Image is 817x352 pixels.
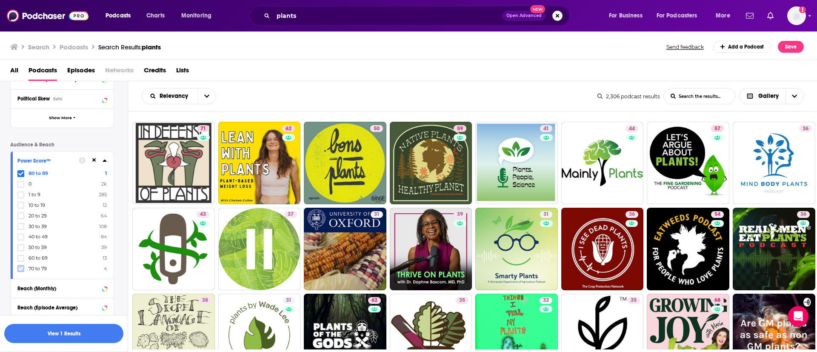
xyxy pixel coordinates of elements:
[17,158,73,164] div: Power Score™
[176,63,189,81] span: Lists
[457,125,463,133] span: 59
[456,297,468,304] a: 35
[664,43,706,51] button: Send feedback
[104,266,107,272] span: 4
[597,93,660,100] div: 2,306 podcast results
[284,211,297,218] a: 37
[200,210,206,219] span: 43
[17,305,100,311] div: Reach (Episode Average)
[799,125,812,132] a: 36
[629,125,635,133] span: 44
[105,63,134,81] span: Networks
[651,9,710,23] button: open menu
[142,93,198,99] button: open menu
[714,210,720,219] span: 54
[29,181,31,187] span: 0
[540,125,552,132] a: 41
[799,6,806,13] svg: Add a profile image
[28,43,49,51] h3: Search
[29,234,48,240] span: 40 to 49
[10,63,18,81] a: All
[788,306,808,326] div: Open Intercom Messenger
[7,8,89,24] a: Podchaser - Follow, Share and Rate Podcasts
[282,125,295,132] a: 62
[457,210,463,219] span: 39
[503,11,546,21] button: Open AdvancedNew
[543,210,549,219] span: 31
[787,6,806,25] span: Logged in as sydneymorris_books
[29,266,47,272] span: 70 to 79
[258,6,578,26] div: Search podcasts, credits, & more...
[739,88,804,104] h2: Choose View
[475,208,558,290] a: 31
[101,181,107,187] span: 2k
[29,223,47,229] span: 30 to 39
[288,210,294,219] span: 37
[304,208,386,290] a: 31
[198,89,216,104] button: open menu
[711,297,724,304] a: 68
[714,125,720,133] span: 57
[629,210,635,219] span: 36
[106,10,131,22] span: Podcasts
[218,208,301,290] a: 37
[540,211,552,218] a: 31
[17,283,107,293] button: Reach (Monthly)
[631,296,637,305] span: 35
[390,208,472,290] a: 39
[101,213,107,219] span: 64
[603,9,653,23] button: open menu
[11,109,114,128] button: Show More
[144,63,166,81] a: Credits
[454,211,466,218] a: 39
[17,302,107,312] button: Reach (Episode Average)
[202,296,208,305] span: 38
[146,10,165,22] span: Charts
[200,125,206,133] span: 71
[758,93,779,99] span: Gallery
[540,297,552,304] a: 32
[17,93,107,104] button: Political SkewBeta
[103,202,107,208] span: 12
[10,142,114,148] p: Audience & Reach
[29,63,57,81] a: Podcasts
[199,297,211,304] a: 38
[733,208,815,290] a: 36
[800,210,806,219] span: 36
[543,296,549,305] span: 32
[99,192,107,197] span: 285
[374,210,380,219] span: 31
[132,122,215,204] a: 71
[710,9,741,23] button: open menu
[29,244,47,250] span: 50 to 59
[99,223,107,229] span: 108
[4,324,123,343] button: View 1 Results
[141,9,170,23] a: Charts
[100,9,142,23] button: open menu
[787,6,806,25] img: User Profile
[218,122,301,204] a: 62
[368,297,381,304] a: 62
[29,255,48,261] span: 60 to 69
[803,125,808,133] span: 36
[778,41,804,53] button: Save
[49,116,72,120] span: Show More
[797,211,810,218] a: 36
[657,10,697,22] span: For Podcasters
[647,122,729,204] a: 57
[273,9,503,23] input: Search podcasts, credits, & more...
[101,234,107,240] span: 84
[787,6,806,25] button: Show profile menu
[371,296,377,305] span: 62
[647,208,729,290] a: 54
[454,125,466,132] a: 59
[29,192,40,197] span: 1 to 9
[711,125,724,132] a: 57
[142,43,161,51] span: plants
[175,9,223,23] button: open menu
[17,96,50,102] span: Political Skew
[543,125,549,133] span: 41
[67,63,95,81] a: Episodes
